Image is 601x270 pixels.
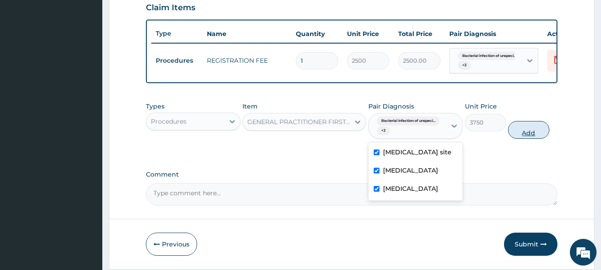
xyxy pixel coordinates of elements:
[394,25,445,43] th: Total Price
[202,25,291,43] th: Name
[151,52,202,69] td: Procedures
[377,126,390,135] span: + 2
[242,102,258,111] label: Item
[146,103,165,110] label: Types
[46,50,149,61] div: Chat with us now
[377,117,440,125] span: Bacterial infection of unspeci...
[291,25,343,43] th: Quantity
[383,148,452,157] label: [MEDICAL_DATA] site
[543,25,587,43] th: Actions
[465,102,497,111] label: Unit Price
[508,121,549,139] button: Add
[458,61,471,70] span: + 2
[151,117,186,126] div: Procedures
[247,117,351,126] div: GENERAL PRACTITIONER FIRST OUTPATIENT CONSULTATION
[16,44,36,67] img: d_794563401_company_1708531726252_794563401
[504,233,557,256] button: Submit
[383,184,438,193] label: [MEDICAL_DATA]
[202,52,291,69] td: REGISTRATION FEE
[151,25,202,42] th: Type
[52,79,123,169] span: We're online!
[146,4,167,26] div: Minimize live chat window
[445,25,543,43] th: Pair Diagnosis
[368,102,414,111] label: Pair Diagnosis
[146,171,558,178] label: Comment
[146,3,195,13] h3: Claim Items
[458,52,521,60] span: Bacterial infection of unspeci...
[383,166,438,175] label: [MEDICAL_DATA]
[4,177,169,209] textarea: Type your message and hit 'Enter'
[146,233,197,256] button: Previous
[343,25,394,43] th: Unit Price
